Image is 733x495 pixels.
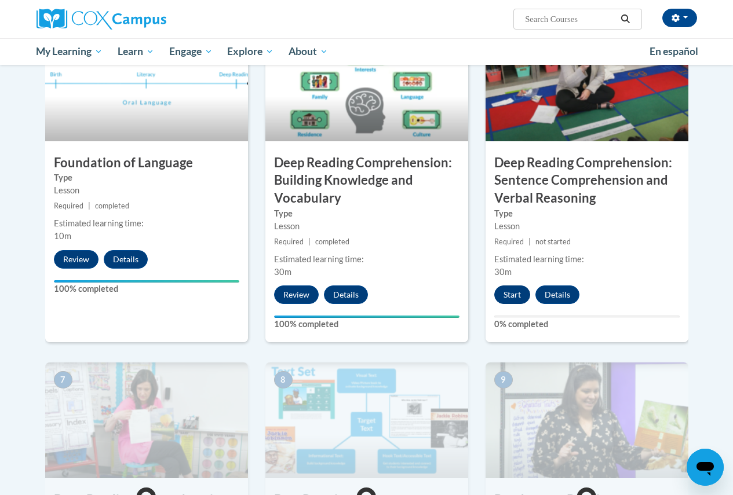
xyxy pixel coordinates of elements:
label: 0% completed [494,318,680,331]
label: 100% completed [54,283,239,295]
span: Engage [169,45,213,58]
span: Required [274,237,304,246]
div: Main menu [28,38,706,65]
span: completed [95,201,129,210]
span: 8 [274,371,293,388]
span: not started [535,237,571,246]
img: Course Image [486,25,688,141]
span: | [88,201,90,210]
a: Engage [162,38,220,65]
img: Course Image [265,25,468,141]
div: Estimated learning time: [494,253,680,266]
button: Review [54,250,99,269]
div: Lesson [494,220,680,233]
img: Course Image [486,362,688,478]
span: Required [54,201,83,210]
div: Lesson [54,184,239,197]
span: 30m [494,267,512,277]
label: Type [274,207,460,220]
input: Search Courses [524,12,617,26]
button: Search [617,12,634,26]
label: Type [494,207,680,220]
span: | [528,237,531,246]
div: Lesson [274,220,460,233]
img: Course Image [45,362,248,478]
span: My Learning [36,45,103,58]
button: Account Settings [662,9,697,27]
label: Type [54,171,239,184]
h3: Deep Reading Comprehension: Building Knowledge and Vocabulary [265,154,468,207]
a: About [281,38,335,65]
span: En español [650,45,698,57]
span: 10m [54,231,71,241]
a: Explore [220,38,281,65]
a: En español [642,39,706,64]
span: | [308,237,311,246]
img: Course Image [45,25,248,141]
img: Cox Campus [37,9,166,30]
img: Course Image [265,362,468,478]
div: Estimated learning time: [54,217,239,230]
span: About [289,45,328,58]
button: Review [274,285,319,304]
button: Details [324,285,368,304]
button: Start [494,285,530,304]
span: 9 [494,371,513,388]
span: 7 [54,371,72,388]
iframe: Button to launch messaging window [687,449,724,486]
button: Details [535,285,579,304]
span: Required [494,237,524,246]
span: Learn [118,45,154,58]
a: Cox Campus [37,9,245,30]
a: My Learning [29,38,111,65]
h3: Deep Reading Comprehension: Sentence Comprehension and Verbal Reasoning [486,154,688,207]
h3: Foundation of Language [45,154,248,172]
label: 100% completed [274,318,460,331]
span: completed [315,237,349,246]
div: Estimated learning time: [274,253,460,266]
button: Details [104,250,148,269]
span: Explore [227,45,273,58]
a: Learn [110,38,162,65]
span: 30m [274,267,291,277]
div: Your progress [274,316,460,318]
div: Your progress [54,280,239,283]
